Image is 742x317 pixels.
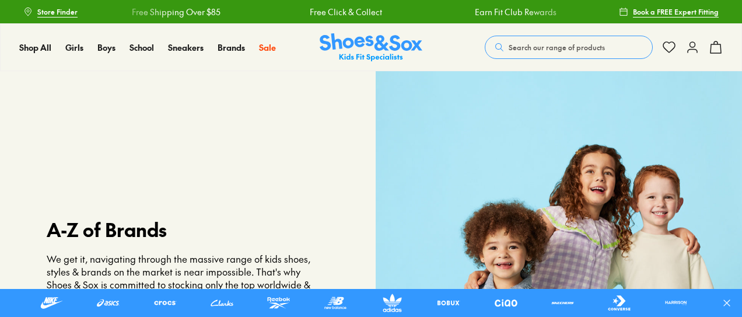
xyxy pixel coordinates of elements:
span: Book a FREE Expert Fitting [633,6,719,17]
span: Search our range of products [509,42,605,53]
a: Shop All [19,41,51,54]
a: Brands [218,41,245,54]
span: Brands [218,41,245,53]
span: Store Finder [37,6,78,17]
a: Girls [65,41,83,54]
a: Sale [259,41,276,54]
a: Sneakers [168,41,204,54]
a: Free Click & Collect [310,6,382,18]
span: Sneakers [168,41,204,53]
p: A-Z of Brands [47,215,324,243]
button: Search our range of products [485,36,653,59]
a: Boys [97,41,116,54]
a: Earn Fit Club Rewards [474,6,556,18]
a: Shoes & Sox [320,33,422,62]
span: Girls [65,41,83,53]
span: Shop All [19,41,51,53]
span: Boys [97,41,116,53]
a: Store Finder [23,1,78,22]
img: SNS_Logo_Responsive.svg [320,33,422,62]
a: Free Shipping Over $85 [132,6,220,18]
span: School [129,41,154,53]
a: Book a FREE Expert Fitting [619,1,719,22]
span: Sale [259,41,276,53]
a: School [129,41,154,54]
